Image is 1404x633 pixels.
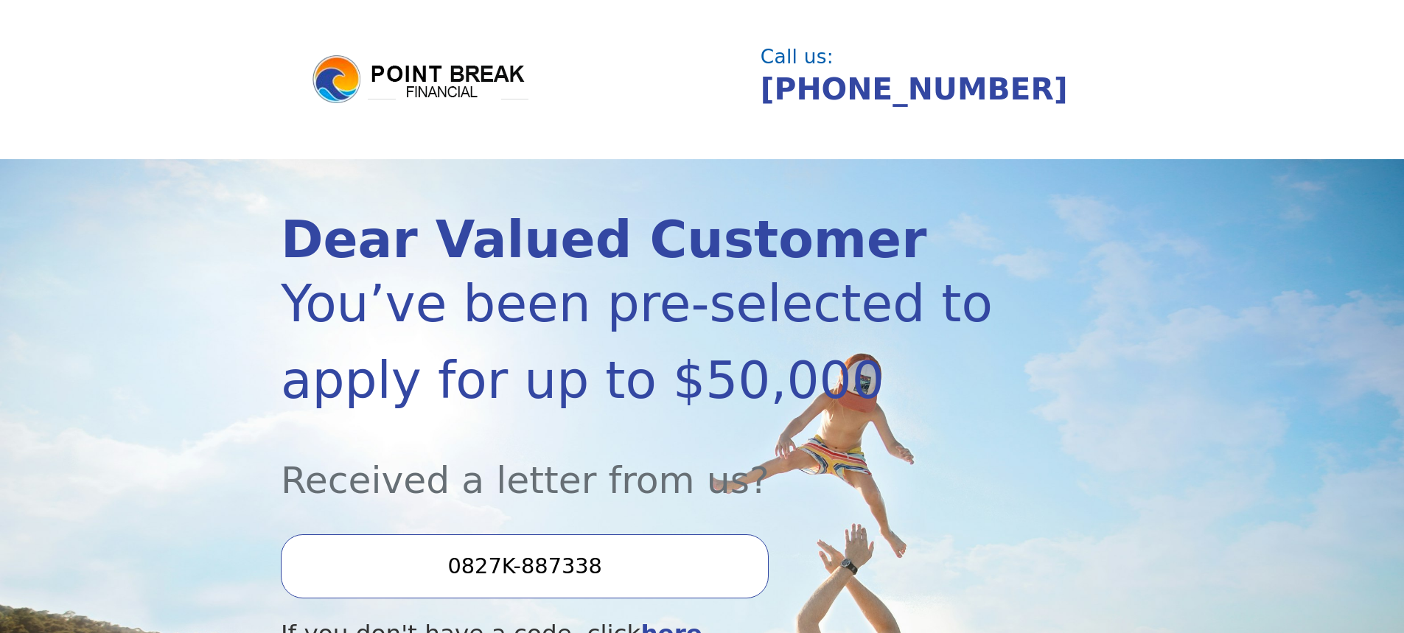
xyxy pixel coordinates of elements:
input: Enter your Offer Code: [281,534,769,598]
div: Received a letter from us? [281,419,997,508]
div: Dear Valued Customer [281,214,997,265]
a: [PHONE_NUMBER] [761,71,1068,107]
div: Call us: [761,47,1111,66]
img: logo.png [310,53,531,106]
div: You’ve been pre-selected to apply for up to $50,000 [281,265,997,419]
